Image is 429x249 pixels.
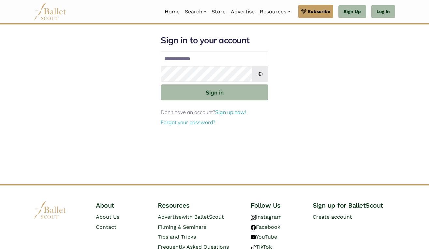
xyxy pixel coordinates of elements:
[251,214,282,220] a: Instagram
[158,224,206,230] a: Filming & Seminars
[313,214,352,220] a: Create account
[301,8,306,15] img: gem.svg
[251,235,256,240] img: youtube logo
[338,5,366,18] a: Sign Up
[228,5,257,19] a: Advertise
[298,5,333,18] a: Subscribe
[182,5,209,19] a: Search
[182,214,224,220] span: with BalletScout
[251,215,256,220] img: instagram logo
[161,119,215,125] a: Forgot your password?
[257,5,293,19] a: Resources
[251,224,280,230] a: Facebook
[34,201,67,219] img: logo
[161,84,268,100] button: Sign in
[251,234,277,240] a: YouTube
[308,8,330,15] span: Subscribe
[251,201,302,210] h4: Follow Us
[251,225,256,230] img: facebook logo
[161,35,268,46] h1: Sign in to your account
[96,214,119,220] a: About Us
[313,201,395,210] h4: Sign up for BalletScout
[209,5,228,19] a: Store
[161,108,268,117] p: Don't have an account?
[158,234,196,240] a: Tips and Tricks
[162,5,182,19] a: Home
[96,224,116,230] a: Contact
[96,201,147,210] h4: About
[371,5,395,18] a: Log In
[215,109,246,115] a: Sign up now!
[158,214,224,220] a: Advertisewith BalletScout
[158,201,240,210] h4: Resources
